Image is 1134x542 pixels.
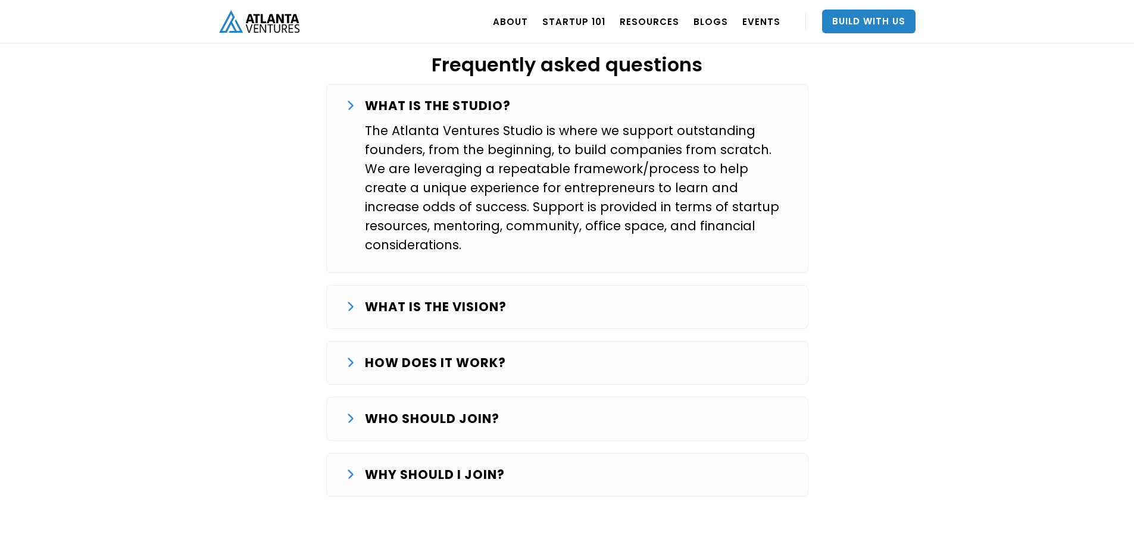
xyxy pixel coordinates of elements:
[742,5,780,38] a: EVENTS
[365,354,506,371] strong: HOW DOES IT WORK?
[365,96,511,115] p: WHAT IS THE STUDIO?
[348,358,353,368] img: arrow down
[693,5,728,38] a: BLOGS
[365,121,789,255] p: The Atlanta Ventures Studio is where we support outstanding founders, from the beginning, to buil...
[365,466,505,483] strong: WHY SHOULD I JOIN?
[326,54,808,75] h2: Frequently asked questions
[348,414,353,424] img: arrow down
[822,10,916,33] a: Build With Us
[542,5,605,38] a: Startup 101
[365,409,499,428] p: WHO SHOULD JOIN?
[365,298,507,315] strong: WHAT IS THE VISION?
[348,101,353,111] img: arrow down
[493,5,528,38] a: ABOUT
[348,302,353,312] img: arrow down
[348,470,353,480] img: arrow down
[620,5,679,38] a: RESOURCES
